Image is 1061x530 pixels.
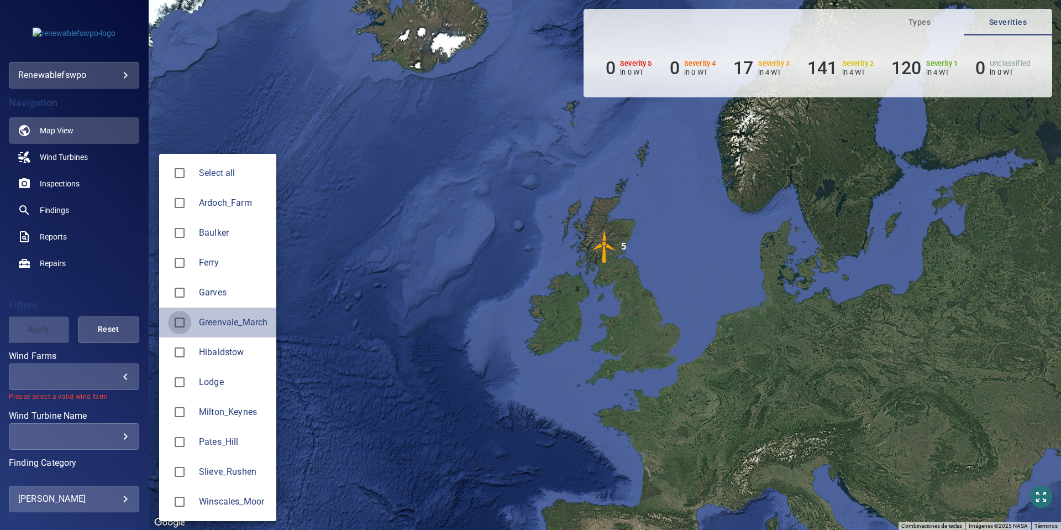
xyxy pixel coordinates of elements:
[199,286,267,299] span: Garves
[168,221,191,245] span: Baulker
[199,316,267,329] span: Greenvale_March
[199,465,267,479] span: Slieve_Rushen
[199,435,267,449] div: Wind Farms Pates_Hill
[199,376,267,389] div: Wind Farms Lodge
[199,465,267,479] div: Wind Farms Slieve_Rushen
[199,376,267,389] span: Lodge
[199,286,267,299] div: Wind Farms Garves
[168,191,191,215] span: Ardoch_Farm
[168,371,191,394] span: Lodge
[168,460,191,484] span: Slieve_Rushen
[168,490,191,513] span: Winscales_Moor
[199,495,267,508] div: Wind Farms Winscales_Moor
[199,346,267,359] div: Wind Farms Hibaldstow
[168,251,191,274] span: Ferry
[199,256,267,269] span: Ferry
[199,435,267,449] span: Pates_Hill
[168,341,191,364] span: Hibaldstow
[199,346,267,359] span: Hibaldstow
[199,196,267,210] span: Ardoch_Farm
[199,316,267,329] div: Wind Farms Greenvale_March
[199,256,267,269] div: Wind Farms Ferry
[168,430,191,454] span: Pates_Hill
[199,167,267,180] span: Select all
[168,281,191,304] span: Garves
[168,311,191,334] span: Greenvale_March
[168,401,191,424] span: Milton_Keynes
[199,196,267,210] div: Wind Farms Ardoch_Farm
[199,226,267,240] span: Baulker
[199,406,267,419] span: Milton_Keynes
[199,406,267,419] div: Wind Farms Milton_Keynes
[199,495,267,508] span: Winscales_Moor
[199,226,267,240] div: Wind Farms Baulker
